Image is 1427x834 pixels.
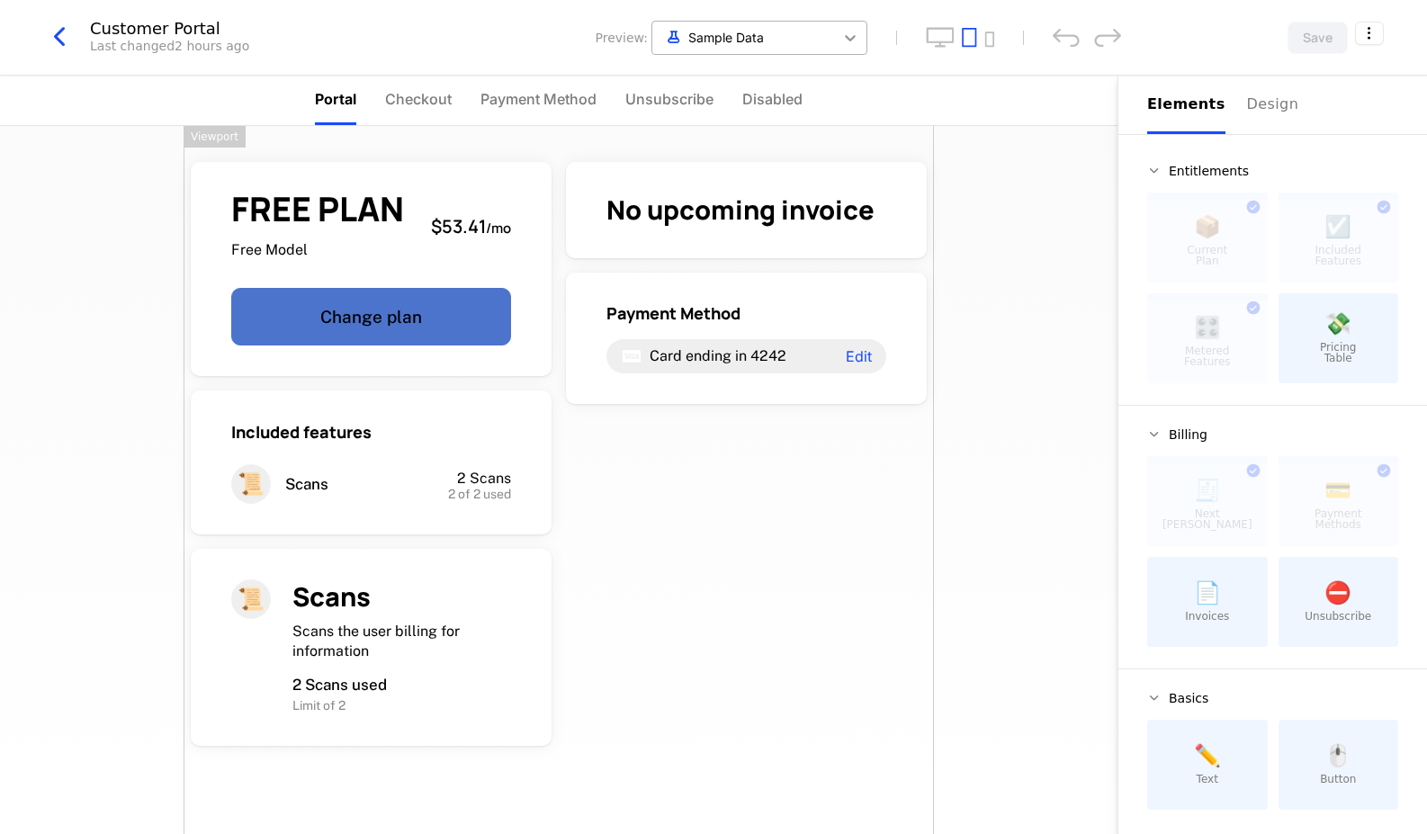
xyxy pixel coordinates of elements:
span: Preview: [596,29,648,47]
span: Scans [285,474,328,495]
button: Change plan [231,288,511,345]
span: 4242 [750,347,786,364]
div: Customer Portal [90,21,249,37]
span: Included features [231,421,372,443]
button: tablet [962,27,977,48]
span: Unsubscribe [625,88,713,110]
span: Text [1197,774,1218,785]
span: 2 of 2 used [448,488,511,500]
span: Payment Method [606,302,740,324]
div: Last changed 2 hours ago [90,37,249,55]
span: Scans [292,578,371,614]
div: Design [1247,94,1305,115]
span: 📄 [1194,582,1221,604]
span: Portal [315,88,356,110]
span: Checkout [385,88,452,110]
button: Select action [1355,22,1384,45]
span: Billing [1169,428,1207,441]
span: 2 Scans used [292,676,387,694]
span: 📜 [231,464,271,504]
button: mobile [984,31,994,48]
div: Elements [1147,94,1225,115]
div: undo [1053,28,1080,47]
span: No upcoming invoice [606,192,875,228]
span: 2 Scans [457,470,511,487]
div: redo [1094,28,1121,47]
button: Save [1288,22,1348,54]
span: 💸 [1324,313,1351,335]
span: Free Model [231,240,404,260]
span: ✏️ [1194,745,1221,767]
span: 📜 [231,579,271,619]
span: 🖱️ [1324,745,1351,767]
span: Card ending in [650,347,747,364]
span: Button [1320,774,1356,785]
span: Basics [1169,692,1208,704]
span: Pricing Table [1320,342,1356,363]
span: Edit [846,349,872,363]
span: Invoices [1185,611,1229,622]
div: Choose Sub Page [1147,76,1398,134]
span: ⛔️ [1324,582,1351,604]
span: Entitlements [1169,165,1249,177]
span: $53.41 [431,214,486,238]
span: FREE PLAN [231,193,404,226]
span: Payment Method [480,88,597,110]
sub: / mo [486,219,511,238]
i: visa [621,345,642,367]
span: Disabled [742,88,803,110]
span: Scans the user billing for information [292,623,460,659]
span: Limit of 2 [292,698,346,713]
div: Viewport [184,126,246,148]
button: desktop [926,27,955,48]
span: Unsubscribe [1305,611,1371,622]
